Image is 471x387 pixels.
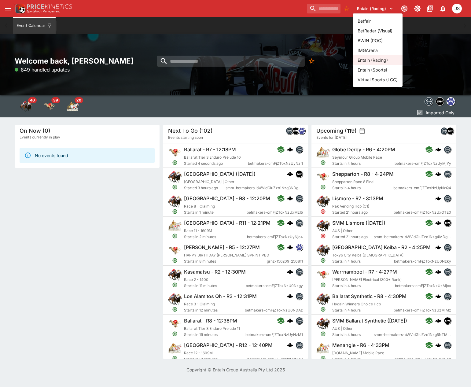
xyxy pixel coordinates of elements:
li: BWIN (POC) [353,35,403,45]
li: Betfair [353,16,403,26]
li: Entain (Racing) [353,55,403,65]
li: IMGArena [353,45,403,55]
li: Virtual Sports (LCG) [353,75,403,84]
li: Entain (Sports) [353,65,403,75]
li: BetRadar (Visual) [353,26,403,35]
